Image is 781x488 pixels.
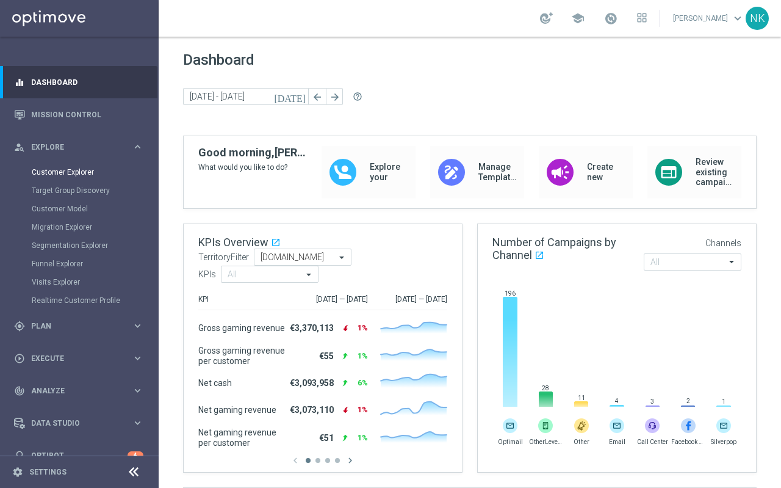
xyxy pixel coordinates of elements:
[14,321,132,332] div: Plan
[31,420,132,427] span: Data Studio
[31,355,132,362] span: Execute
[32,255,157,273] div: Funnel Explorer
[13,110,144,120] button: Mission Control
[31,387,132,395] span: Analyze
[13,451,144,461] button: lightbulb Optibot 4
[132,417,143,429] i: keyboard_arrow_right
[31,66,143,98] a: Dashboard
[14,353,132,364] div: Execute
[731,12,744,25] span: keyboard_arrow_down
[31,98,143,131] a: Mission Control
[13,386,144,396] button: track_changes Analyze keyboard_arrow_right
[746,7,769,30] div: NK
[29,468,67,476] a: Settings
[14,385,132,396] div: Analyze
[32,277,127,287] a: Visits Explorer
[14,439,143,472] div: Optibot
[31,439,128,472] a: Optibot
[132,141,143,153] i: keyboard_arrow_right
[32,259,127,269] a: Funnel Explorer
[32,218,157,236] div: Migration Explorer
[13,418,144,428] button: Data Studio keyboard_arrow_right
[14,418,132,429] div: Data Studio
[13,78,144,87] button: equalizer Dashboard
[32,200,157,218] div: Customer Model
[32,296,127,305] a: Realtime Customer Profile
[32,273,157,291] div: Visits Explorer
[14,98,143,131] div: Mission Control
[132,352,143,364] i: keyboard_arrow_right
[13,321,144,331] button: gps_fixed Plan keyboard_arrow_right
[14,142,25,153] i: person_search
[12,467,23,478] i: settings
[32,222,127,232] a: Migration Explorer
[32,181,157,200] div: Target Group Discovery
[132,385,143,396] i: keyboard_arrow_right
[31,144,132,151] span: Explore
[14,353,25,364] i: play_circle_outline
[14,450,25,461] i: lightbulb
[32,241,127,250] a: Segmentation Explorer
[31,322,132,330] span: Plan
[32,291,157,310] div: Realtime Customer Profile
[132,320,143,332] i: keyboard_arrow_right
[14,321,25,332] i: gps_fixed
[672,9,746,27] a: [PERSON_NAME]keyboard_arrow_down
[14,142,132,153] div: Explore
[571,12,585,25] span: school
[32,204,127,214] a: Customer Model
[14,77,25,88] i: equalizer
[32,236,157,255] div: Segmentation Explorer
[13,354,144,363] button: play_circle_outline Execute keyboard_arrow_right
[32,186,127,195] a: Target Group Discovery
[14,385,25,396] i: track_changes
[32,167,127,177] a: Customer Explorer
[128,451,143,459] div: 4
[13,142,144,152] button: person_search Explore keyboard_arrow_right
[32,163,157,181] div: Customer Explorer
[14,66,143,98] div: Dashboard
